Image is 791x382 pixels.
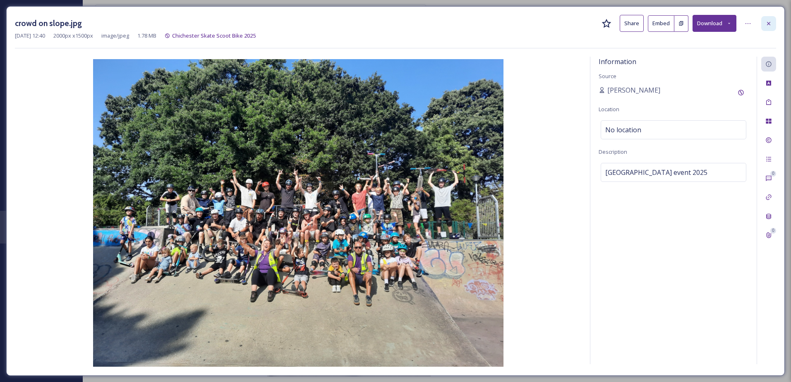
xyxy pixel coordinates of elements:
[15,59,582,367] img: crowd%20on%20slope.jpg
[620,15,644,32] button: Share
[172,32,256,39] span: Chichester Skate Scoot Bike 2025
[137,32,156,40] span: 1.78 MB
[605,125,641,135] span: No location
[607,85,660,95] span: [PERSON_NAME]
[605,167,707,177] span: [GEOGRAPHIC_DATA] event 2025
[101,32,129,40] span: image/jpeg
[15,32,45,40] span: [DATE] 12:40
[599,105,619,113] span: Location
[53,32,93,40] span: 2000 px x 1500 px
[15,17,82,29] h3: crowd on slope.jpg
[770,228,776,234] div: 0
[770,171,776,177] div: 0
[599,148,627,155] span: Description
[648,15,674,32] button: Embed
[599,72,616,80] span: Source
[693,15,736,32] button: Download
[599,57,636,66] span: Information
